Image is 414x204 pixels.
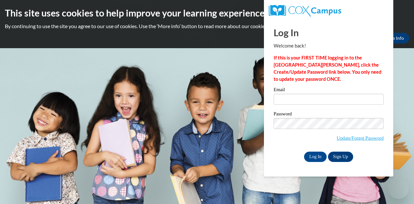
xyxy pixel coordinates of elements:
p: Welcome back! [274,42,384,49]
label: Email [274,87,384,94]
p: By continuing to use the site you agree to our use of cookies. Use the ‘More info’ button to read... [5,23,409,30]
h2: This site uses cookies to help improve your learning experience. [5,6,409,19]
input: Log In [304,152,327,162]
a: Sign Up [328,152,353,162]
a: More Info [379,33,409,43]
iframe: Button to launch messaging window [388,178,409,199]
strong: If this is your FIRST TIME logging in to the [GEOGRAPHIC_DATA][PERSON_NAME], click the Create/Upd... [274,55,381,82]
img: COX Campus [269,5,341,16]
h1: Log In [274,26,384,39]
label: Password [274,112,384,118]
a: Update/Forgot Password [337,135,384,141]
